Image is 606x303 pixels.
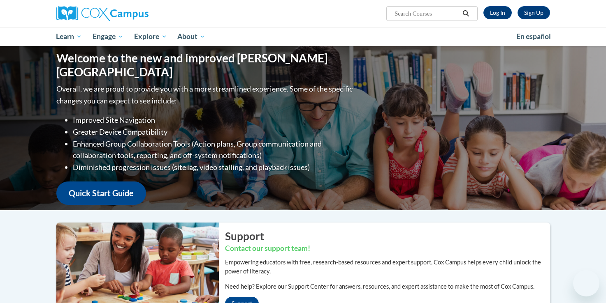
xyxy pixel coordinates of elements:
input: Search Courses [394,9,460,18]
span: En español [516,32,551,41]
a: En español [511,28,556,45]
a: About [172,27,211,46]
a: Cox Campus [56,6,213,21]
li: Improved Site Navigation [73,114,355,126]
li: Greater Device Compatibility [73,126,355,138]
iframe: Button to launch messaging window [573,270,599,296]
a: Quick Start Guide [56,181,146,205]
span: About [177,32,205,41]
button: Search [460,9,472,18]
p: Need help? Explore our Support Center for answers, resources, and expert assistance to make the m... [225,282,550,291]
a: Log In [483,6,512,19]
span: Engage [93,32,123,41]
span: Explore [134,32,167,41]
h2: Support [225,229,550,243]
a: Engage [87,27,129,46]
p: Overall, we are proud to provide you with a more streamlined experience. Some of the specific cha... [56,83,355,107]
span: Learn [56,32,82,41]
h1: Welcome to the new and improved [PERSON_NAME][GEOGRAPHIC_DATA] [56,51,355,79]
a: Explore [129,27,172,46]
p: Empowering educators with free, research-based resources and expert support, Cox Campus helps eve... [225,258,550,276]
a: Learn [51,27,88,46]
img: Cox Campus [56,6,149,21]
li: Diminished progression issues (site lag, video stalling, and playback issues) [73,161,355,173]
a: Register [518,6,550,19]
h3: Contact our support team! [225,243,550,254]
li: Enhanced Group Collaboration Tools (Action plans, Group communication and collaboration tools, re... [73,138,355,162]
div: Main menu [44,27,562,46]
